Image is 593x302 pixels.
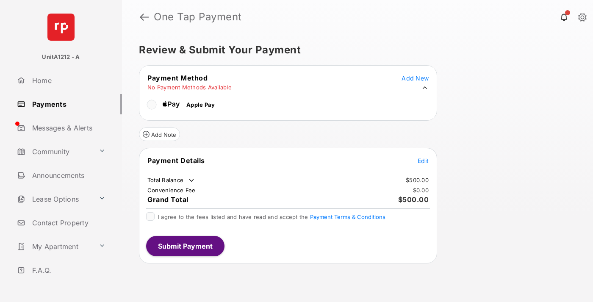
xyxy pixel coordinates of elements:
[147,74,208,82] span: Payment Method
[14,94,122,114] a: Payments
[14,213,122,233] a: Contact Property
[402,75,429,82] span: Add New
[418,157,429,164] span: Edit
[310,213,385,220] button: I agree to the fees listed and have read and accept the
[47,14,75,41] img: svg+xml;base64,PHN2ZyB4bWxucz0iaHR0cDovL3d3dy53My5vcmcvMjAwMC9zdmciIHdpZHRoPSI2NCIgaGVpZ2h0PSI2NC...
[139,45,569,55] h5: Review & Submit Your Payment
[14,118,122,138] a: Messages & Alerts
[158,213,385,220] span: I agree to the fees listed and have read and accept the
[405,176,429,184] td: $500.00
[398,195,429,204] span: $500.00
[14,70,122,91] a: Home
[147,186,196,194] td: Convenience Fee
[147,195,188,204] span: Grand Total
[42,53,80,61] p: UnitA1212 - A
[14,236,95,257] a: My Apartment
[402,74,429,82] button: Add New
[413,186,429,194] td: $0.00
[147,176,196,185] td: Total Balance
[154,12,242,22] strong: One Tap Payment
[147,83,232,91] td: No Payment Methods Available
[186,101,215,108] span: Apple Pay
[14,141,95,162] a: Community
[418,156,429,165] button: Edit
[139,127,180,141] button: Add Note
[146,236,224,256] button: Submit Payment
[14,260,122,280] a: F.A.Q.
[147,156,205,165] span: Payment Details
[14,165,122,186] a: Announcements
[14,189,95,209] a: Lease Options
